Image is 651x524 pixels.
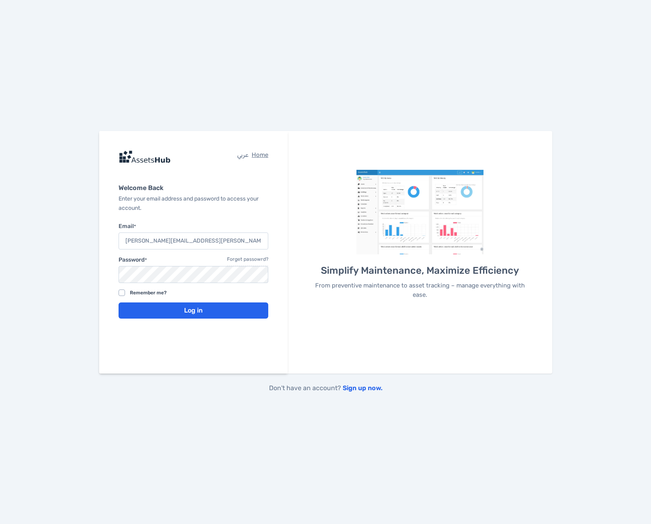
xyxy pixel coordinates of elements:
[237,150,248,163] a: عربي
[119,256,147,264] label: Password
[119,302,269,319] button: Log in
[119,222,269,231] label: Email
[119,183,269,193] h6: Welcome Back
[356,170,483,255] img: AssetsHub
[99,383,552,393] p: Don't have an account?
[119,150,170,163] img: logo-img
[119,194,269,213] p: Enter your email address and password to access your account.
[130,290,167,295] label: Remember me?
[314,281,526,299] p: From preventive maintenance to asset tracking – manage everything with ease.
[314,264,526,277] h5: Simplify Maintenance, Maximize Efficiency
[227,256,268,266] a: Forget passowrd?
[343,384,382,392] a: Sign up now.
[252,150,268,163] a: Home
